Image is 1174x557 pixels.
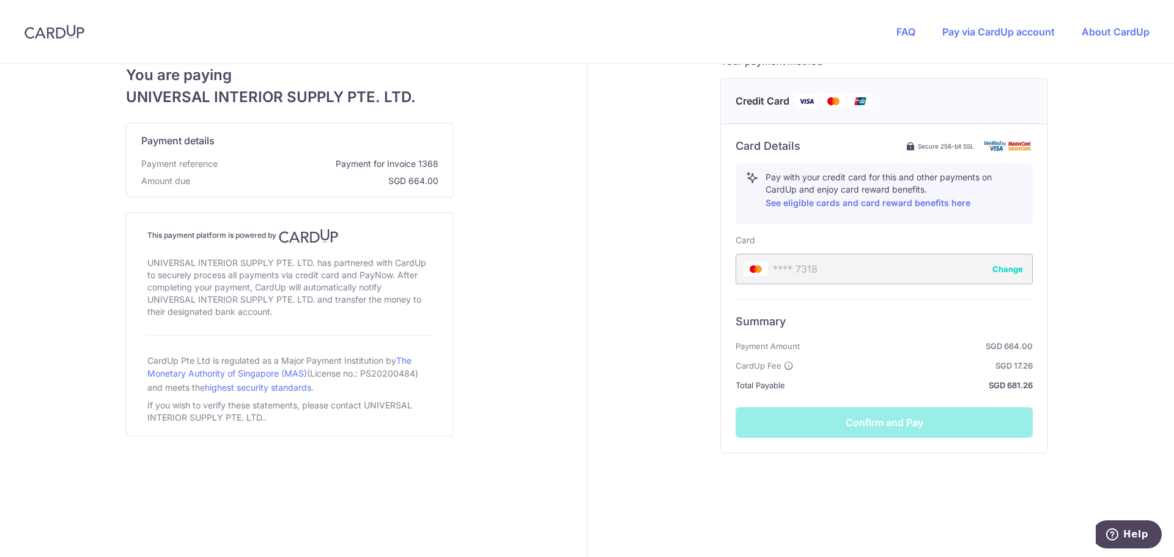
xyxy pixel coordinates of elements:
[126,86,454,108] span: UNIVERSAL INTERIOR SUPPLY PTE. LTD.
[918,141,974,151] span: Secure 256-bit SSL
[848,94,873,109] img: Union Pay
[147,254,432,320] div: UNIVERSAL INTERIOR SUPPLY PTE. LTD. has partnered with CardUp to securely process all payments vi...
[736,314,1033,329] h6: Summary
[141,175,190,187] span: Amount due
[794,94,819,109] img: Visa
[799,358,1033,373] strong: SGD 17.26
[24,24,84,39] img: CardUp
[992,263,1023,275] button: Change
[736,358,781,373] span: CardUp Fee
[736,339,800,353] span: Payment Amount
[736,94,789,109] span: Credit Card
[126,64,454,86] span: You are paying
[147,350,432,397] div: CardUp Pte Ltd is regulated as a Major Payment Institution by (License no.: PS20200484) and meets...
[279,229,339,243] img: CardUp
[147,229,432,243] h4: This payment platform is powered by
[766,197,970,208] a: See eligible cards and card reward benefits here
[736,234,755,246] label: Card
[896,26,915,38] a: FAQ
[223,158,438,170] span: Payment for Invoice 1368
[790,378,1033,393] strong: SGD 681.26
[942,26,1055,38] a: Pay via CardUp account
[1082,26,1150,38] a: About CardUp
[195,175,438,187] span: SGD 664.00
[984,141,1033,151] img: card secure
[821,94,846,109] img: Mastercard
[205,382,311,393] a: highest security standards
[141,158,218,170] span: Payment reference
[736,378,785,393] span: Total Payable
[141,133,215,148] span: Payment details
[736,139,800,153] h6: Card Details
[1096,520,1162,551] iframe: Opens a widget where you can find more information
[805,339,1033,353] strong: SGD 664.00
[766,171,1022,210] p: Pay with your credit card for this and other payments on CardUp and enjoy card reward benefits.
[147,397,432,426] div: If you wish to verify these statements, please contact UNIVERSAL INTERIOR SUPPLY PTE. LTD..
